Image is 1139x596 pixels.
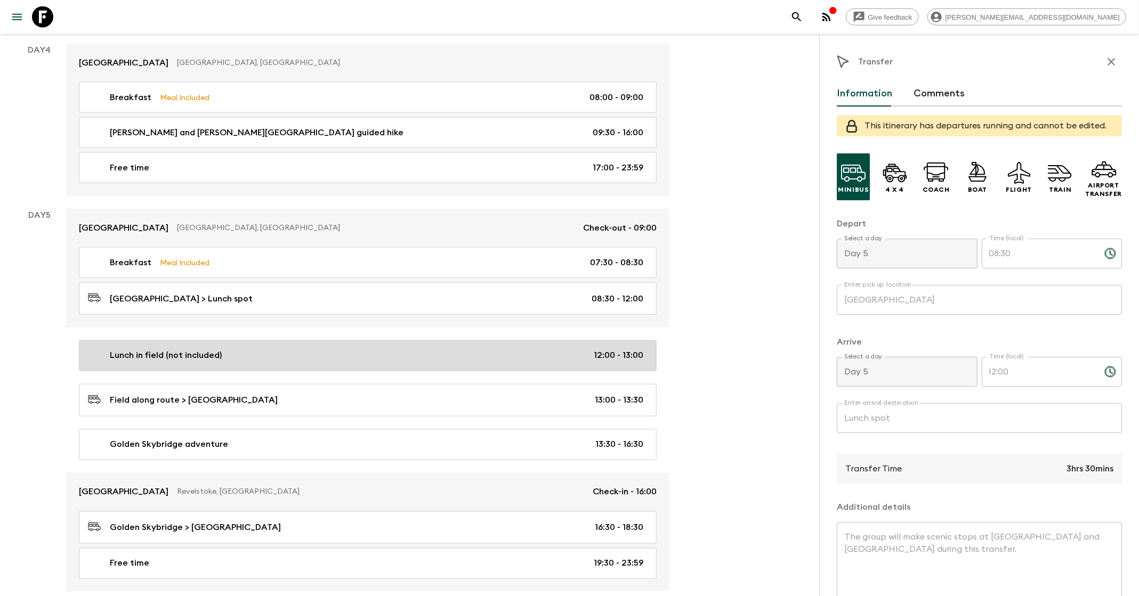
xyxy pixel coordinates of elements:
[844,531,1114,592] textarea: The group will make scenic stops at [GEOGRAPHIC_DATA] and [GEOGRAPHIC_DATA] during this transfer.
[79,429,657,460] a: Golden Skybridge adventure13:30 - 16:30
[846,9,919,26] a: Give feedback
[593,486,657,499] p: Check-in - 16:00
[66,209,669,247] a: [GEOGRAPHIC_DATA][GEOGRAPHIC_DATA], [GEOGRAPHIC_DATA]Check-out - 09:00
[927,9,1126,26] div: [PERSON_NAME][EMAIL_ADDRESS][DOMAIN_NAME]
[79,548,657,579] a: Free time19:30 - 23:59
[110,349,222,362] p: Lunch in field (not included)
[593,126,643,139] p: 09:30 - 16:00
[6,6,28,28] button: menu
[862,13,918,21] span: Give feedback
[844,398,919,407] label: Enter arrival destination
[110,394,278,407] p: Field along route > [GEOGRAPHIC_DATA]
[595,394,643,407] p: 13:00 - 13:30
[837,336,1122,348] p: Arrive
[110,161,149,174] p: Free time
[1049,185,1071,194] p: Train
[13,44,66,56] p: Day 4
[79,247,657,278] a: BreakfastMeal Included07:30 - 08:30
[865,121,1106,130] span: This itinerary has departures running and cannot be edited.
[79,152,657,183] a: Free time17:00 - 23:59
[923,185,950,194] p: Coach
[79,82,657,113] a: BreakfastMeal Included08:00 - 09:00
[177,58,648,68] p: [GEOGRAPHIC_DATA], [GEOGRAPHIC_DATA]
[593,161,643,174] p: 17:00 - 23:59
[592,292,643,305] p: 08:30 - 12:00
[595,521,643,534] p: 16:30 - 18:30
[79,511,657,544] a: Golden Skybridge > [GEOGRAPHIC_DATA]16:30 - 18:30
[110,292,253,305] p: [GEOGRAPHIC_DATA] > Lunch spot
[594,557,643,570] p: 19:30 - 23:59
[110,438,228,451] p: Golden Skybridge adventure
[837,217,1122,230] p: Depart
[79,384,657,417] a: Field along route > [GEOGRAPHIC_DATA]13:00 - 13:30
[989,352,1024,361] label: Time (local)
[583,222,657,234] p: Check-out - 09:00
[594,349,643,362] p: 12:00 - 13:00
[786,6,807,28] button: search adventures
[589,91,643,104] p: 08:00 - 09:00
[982,357,1096,387] input: hh:mm
[989,234,1024,243] label: Time (local)
[590,256,643,269] p: 07:30 - 08:30
[968,185,987,194] p: Boat
[66,44,669,82] a: [GEOGRAPHIC_DATA][GEOGRAPHIC_DATA], [GEOGRAPHIC_DATA]
[79,222,168,234] p: [GEOGRAPHIC_DATA]
[110,126,403,139] p: [PERSON_NAME] and [PERSON_NAME][GEOGRAPHIC_DATA] guided hike
[1085,181,1122,198] p: Airport Transfer
[79,117,657,148] a: [PERSON_NAME] and [PERSON_NAME][GEOGRAPHIC_DATA] guided hike09:30 - 16:00
[79,56,168,69] p: [GEOGRAPHIC_DATA]
[1067,462,1113,475] p: 3hrs 30mins
[838,185,868,194] p: Minibus
[66,473,669,511] a: [GEOGRAPHIC_DATA]Revelstoke, [GEOGRAPHIC_DATA]Check-in - 16:00
[160,257,209,268] p: Meal Included
[177,487,584,497] p: Revelstoke, [GEOGRAPHIC_DATA]
[844,280,912,289] label: Enter pick up location
[79,282,657,315] a: [GEOGRAPHIC_DATA] > Lunch spot08:30 - 12:00
[595,438,643,451] p: 13:30 - 16:30
[940,13,1126,21] span: [PERSON_NAME][EMAIL_ADDRESS][DOMAIN_NAME]
[79,340,657,371] a: Lunch in field (not included)12:00 - 13:00
[110,557,149,570] p: Free time
[110,521,281,534] p: Golden Skybridge > [GEOGRAPHIC_DATA]
[1006,185,1032,194] p: Flight
[914,81,965,107] button: Comments
[885,185,904,194] p: 4 x 4
[858,55,893,68] p: Transfer
[177,223,575,233] p: [GEOGRAPHIC_DATA], [GEOGRAPHIC_DATA]
[160,92,209,103] p: Meal Included
[845,462,902,475] p: Transfer Time
[837,501,1122,513] p: Additional details
[13,209,66,222] p: Day 5
[110,91,151,104] p: Breakfast
[844,352,882,361] label: Select a day
[844,234,882,243] label: Select a day
[79,486,168,499] p: [GEOGRAPHIC_DATA]
[982,239,1096,268] input: hh:mm
[837,81,892,107] button: Information
[110,256,151,269] p: Breakfast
